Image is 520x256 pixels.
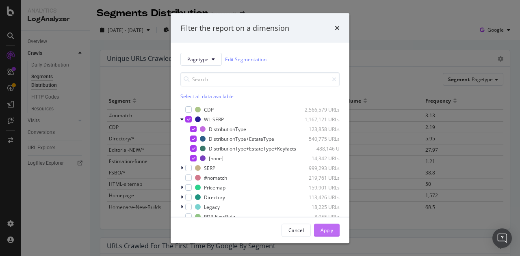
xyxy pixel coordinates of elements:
[308,145,347,152] div: 488,146 URLs
[335,23,340,33] div: times
[209,135,274,142] div: DistributionType+EstateType
[180,53,222,66] button: Pagetype
[314,224,340,237] button: Apply
[300,125,340,132] div: 123,858 URLs
[209,145,296,152] div: DistributionType+EstateType+Keyfacts
[225,55,266,63] a: Edit Segmentation
[204,194,225,200] div: Directory
[180,72,340,86] input: Search
[204,106,214,113] div: CDP
[492,228,512,248] div: Open Intercom Messenger
[300,213,340,220] div: 8,055 URLs
[209,125,246,132] div: DistributionType
[204,174,227,181] div: #nomatch
[300,194,340,200] div: 113,426 URLs
[204,164,215,171] div: SERP
[204,116,224,123] div: WL-SERP
[180,23,289,33] div: Filter the report on a dimension
[180,93,340,100] div: Select all data available
[187,56,208,62] span: Pagetype
[300,203,340,210] div: 18,225 URLs
[204,213,235,220] div: PDP-NewBuilt
[300,184,340,191] div: 159,901 URLs
[300,116,340,123] div: 1,167,121 URLs
[300,135,340,142] div: 540,775 URLs
[282,224,311,237] button: Cancel
[300,164,340,171] div: 999,293 URLs
[171,13,349,243] div: modal
[321,226,333,233] div: Apply
[300,106,340,113] div: 2,566,579 URLs
[204,203,220,210] div: Legacy
[288,226,304,233] div: Cancel
[300,174,340,181] div: 219,761 URLs
[209,155,223,161] div: [none]
[300,155,340,161] div: 14,342 URLs
[204,184,225,191] div: Pricemap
